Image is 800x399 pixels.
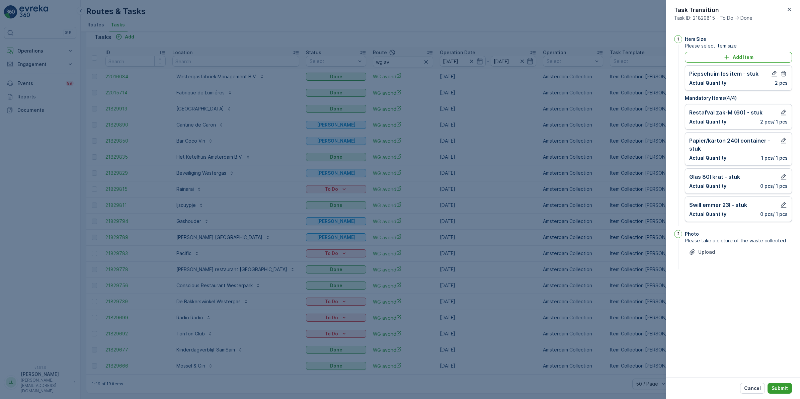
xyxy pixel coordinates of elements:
p: Actual Quantity [689,183,726,189]
button: Add Item [685,52,792,63]
p: 0 pcs / 1 pcs [760,211,788,218]
button: Cancel [740,383,765,394]
p: Piepschuim los item - stuk [689,70,758,78]
p: 2 pcs / 1 pcs [760,118,788,125]
span: Please select item size [685,43,792,49]
p: Task Transition [674,5,752,15]
p: Actual Quantity [689,118,726,125]
p: Cancel [744,385,761,392]
p: 1 pcs / 1 pcs [761,155,788,161]
p: Swill emmer 23l - stuk [689,201,747,209]
span: Please take a picture of the waste collected [685,237,792,244]
span: Task ID: 21829815 - To Do -> Done [674,15,752,21]
p: Photo [685,231,699,237]
p: Actual Quantity [689,155,726,161]
div: 1 [674,35,682,43]
p: Mandatory Items ( 4 / 4 ) [685,95,792,101]
p: Glas 80l krat - stuk [689,173,740,181]
p: 2 pcs [775,80,788,86]
p: Restafval zak-M (60) - stuk [689,108,763,116]
p: 0 pcs / 1 pcs [760,183,788,189]
div: 2 [674,230,682,238]
button: Upload File [685,247,719,257]
p: Papier/karton 240l container - stuk [689,137,780,153]
p: Upload [698,249,715,255]
p: Item Size [685,36,706,43]
p: Actual Quantity [689,211,726,218]
p: Add Item [733,54,753,61]
p: Submit [772,385,788,392]
button: Submit [768,383,792,394]
p: Actual Quantity [689,80,726,86]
